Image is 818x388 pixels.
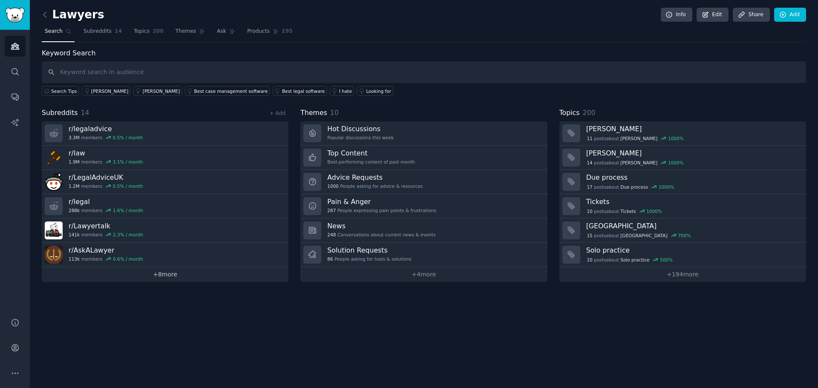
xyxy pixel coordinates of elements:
[559,121,806,146] a: [PERSON_NAME]11postsabout[PERSON_NAME]1000%
[282,88,325,94] div: Best legal software
[45,28,63,35] span: Search
[143,88,180,94] div: [PERSON_NAME]
[69,256,143,262] div: members
[69,221,143,230] h3: r/ Lawyertalk
[774,8,806,22] a: Add
[244,25,295,42] a: Products195
[42,146,288,170] a: r/law1.9Mmembers3.1% / month
[327,232,336,238] span: 248
[327,135,394,141] div: Popular discussions this week
[586,173,800,182] h3: Due process
[42,108,78,118] span: Subreddits
[586,159,685,167] div: post s about
[42,86,79,96] button: Search Tips
[327,173,423,182] h3: Advice Requests
[300,218,547,243] a: News248Conversations about current news & events
[42,121,288,146] a: r/legaladvice3.3Mmembers0.5% / month
[300,243,547,267] a: Solution Requests86People asking for tools & solutions
[586,197,800,206] h3: Tickets
[559,146,806,170] a: [PERSON_NAME]14postsabout[PERSON_NAME]1000%
[153,28,164,35] span: 200
[300,170,547,194] a: Advice Requests1000People asking for advice & resources
[559,218,806,243] a: [GEOGRAPHIC_DATA]15postsabout[GEOGRAPHIC_DATA]700%
[327,221,435,230] h3: News
[91,88,128,94] div: [PERSON_NAME]
[586,256,674,264] div: post s about
[282,28,293,35] span: 195
[300,146,547,170] a: Top ContentBest-performing content of past month
[327,183,423,189] div: People asking for advice & resources
[69,124,143,133] h3: r/ legaladvice
[45,221,63,239] img: Lawyertalk
[42,8,104,22] h2: Lawyers
[587,257,592,263] span: 10
[327,197,436,206] h3: Pain & Anger
[300,121,547,146] a: Hot DiscussionsPopular discussions this week
[69,135,80,141] span: 3.3M
[82,86,130,96] a: [PERSON_NAME]
[559,267,806,282] a: +194more
[697,8,729,22] a: Edit
[69,183,143,189] div: members
[42,25,75,42] a: Search
[217,28,226,35] span: Ask
[300,267,547,282] a: +4more
[45,173,63,191] img: LegalAdviceUK
[327,246,412,255] h3: Solution Requests
[173,25,208,42] a: Themes
[327,183,339,189] span: 1000
[69,232,80,238] span: 141k
[113,183,143,189] div: 0.5 % / month
[51,88,77,94] span: Search Tips
[646,208,662,214] div: 1000 %
[668,135,684,141] div: 1000 %
[659,184,674,190] div: 1000 %
[134,28,150,35] span: Topics
[660,257,673,263] div: 500 %
[113,232,143,238] div: 2.3 % / month
[559,194,806,218] a: Tickets10postsaboutTickets1000%
[133,86,182,96] a: [PERSON_NAME]
[185,86,270,96] a: Best case management software
[69,246,143,255] h3: r/ AskALawyer
[131,25,167,42] a: Topics200
[586,124,800,133] h3: [PERSON_NAME]
[586,135,685,142] div: post s about
[214,25,238,42] a: Ask
[42,267,288,282] a: +8more
[69,159,80,165] span: 1.9M
[620,160,657,166] span: [PERSON_NAME]
[42,243,288,267] a: r/AskALawyer113kmembers0.6% / month
[586,246,800,255] h3: Solo practice
[327,124,394,133] h3: Hot Discussions
[69,159,143,165] div: members
[327,149,415,158] h3: Top Content
[327,256,333,262] span: 86
[330,109,339,117] span: 10
[586,221,800,230] h3: [GEOGRAPHIC_DATA]
[84,28,112,35] span: Subreddits
[620,184,648,190] span: Due process
[366,88,391,94] div: Looking for
[42,61,806,83] input: Keyword search in audience
[327,207,436,213] div: People expressing pain points & frustrations
[69,256,80,262] span: 113k
[69,149,143,158] h3: r/ law
[587,135,592,141] span: 11
[339,88,352,94] div: I hate
[327,232,435,238] div: Conversations about current news & events
[327,207,336,213] span: 287
[45,246,63,264] img: AskALawyer
[273,86,327,96] a: Best legal software
[327,256,412,262] div: People asking for tools & solutions
[327,159,415,165] div: Best-performing content of past month
[668,160,684,166] div: 1000 %
[81,109,89,117] span: 14
[586,149,800,158] h3: [PERSON_NAME]
[559,243,806,267] a: Solo practice10postsaboutSolo practice500%
[42,170,288,194] a: r/LegalAdviceUK1.2Mmembers0.5% / month
[113,135,143,141] div: 0.5 % / month
[620,135,657,141] span: [PERSON_NAME]
[113,207,143,213] div: 1.6 % / month
[586,207,663,215] div: post s about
